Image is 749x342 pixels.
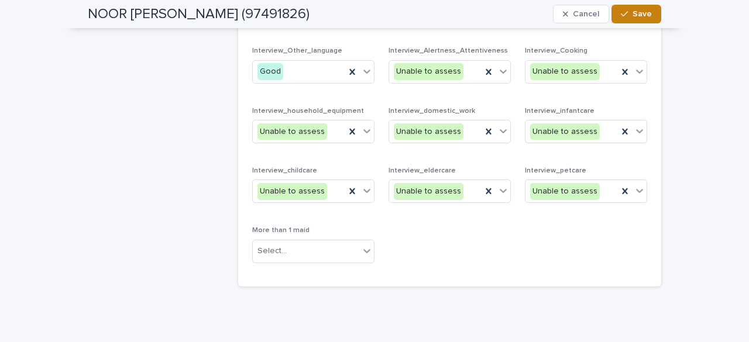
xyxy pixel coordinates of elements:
[252,227,310,234] span: More than 1 maid
[257,245,287,257] div: Select...
[394,63,463,80] div: Unable to assess
[252,167,317,174] span: Interview_childcare
[389,47,508,54] span: Interview_Alertness_Attentiveness
[553,5,609,23] button: Cancel
[530,183,600,200] div: Unable to assess
[389,108,475,115] span: Interview_domestic_work
[88,6,310,23] h2: NOOR [PERSON_NAME] (97491826)
[530,123,600,140] div: Unable to assess
[530,63,600,80] div: Unable to assess
[394,183,463,200] div: Unable to assess
[525,167,586,174] span: Interview_petcare
[257,183,327,200] div: Unable to assess
[389,167,456,174] span: Interview_eldercare
[394,123,463,140] div: Unable to assess
[257,63,283,80] div: Good
[573,10,599,18] span: Cancel
[525,47,587,54] span: Interview_Cooking
[252,108,364,115] span: Interview_household_equipment
[633,10,652,18] span: Save
[257,123,327,140] div: Unable to assess
[252,47,342,54] span: Interview_Other_language
[611,5,661,23] button: Save
[525,108,595,115] span: Interview_infantcare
